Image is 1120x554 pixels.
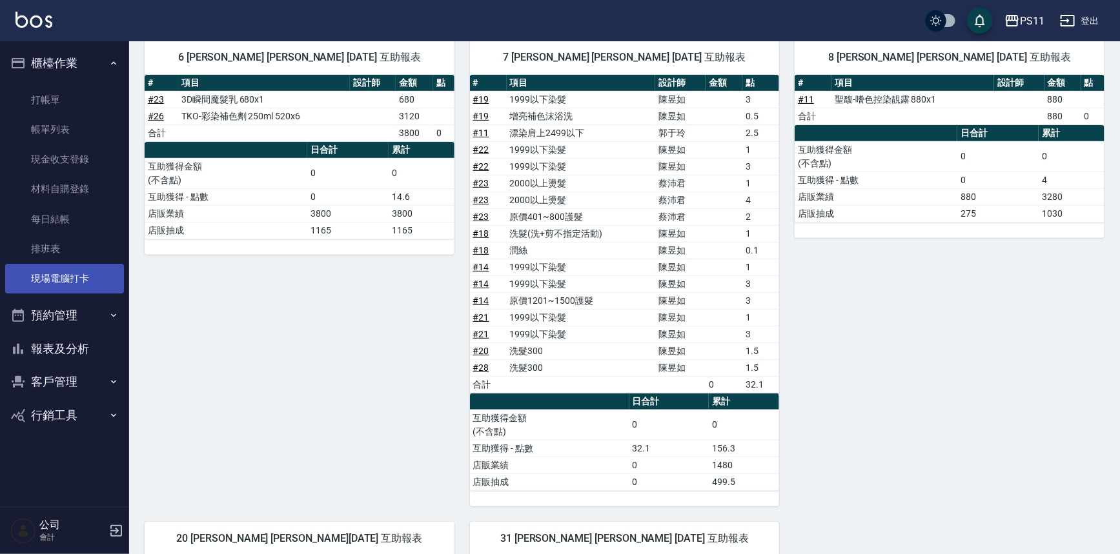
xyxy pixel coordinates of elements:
td: 3 [742,91,779,108]
td: 3 [742,326,779,342]
th: 日合計 [307,142,389,159]
button: PS11 [999,8,1050,34]
table: a dense table [470,393,780,491]
td: 互助獲得金額 (不含點) [145,158,307,188]
button: 登出 [1055,9,1105,33]
a: #22 [473,144,489,155]
td: 增亮補色沫浴洗 [507,108,656,124]
td: 陳昱如 [655,108,706,124]
td: 1 [742,259,779,275]
td: 0 [389,158,454,188]
td: 陳昱如 [655,91,706,108]
td: 聖馥-嗜色控染靚露 880x1 [831,91,994,108]
td: 店販業績 [145,205,307,222]
td: 洗髮300 [507,359,656,376]
button: save [967,8,993,34]
td: 陳昱如 [655,326,706,342]
th: 累計 [709,393,779,410]
td: 合計 [795,108,831,124]
a: #19 [473,94,489,104]
th: 點 [742,75,779,92]
table: a dense table [795,75,1105,125]
td: 2000以上燙髮 [507,192,656,208]
td: 店販抽成 [145,222,307,239]
td: 陳昱如 [655,292,706,309]
button: 行銷工具 [5,399,124,432]
a: #26 [148,111,164,121]
td: 陳昱如 [655,141,706,158]
img: Person [10,518,36,544]
td: 1480 [709,457,779,473]
td: 1999以下染髮 [507,275,656,292]
td: 2 [742,208,779,225]
td: 洗髮(洗+剪不指定活動) [507,225,656,242]
th: 金額 [1044,75,1081,92]
td: 275 [957,205,1039,222]
table: a dense table [470,75,780,393]
td: 0 [1039,141,1105,172]
a: #11 [798,94,814,104]
a: 每日結帳 [5,204,124,234]
td: 3800 [389,205,454,222]
th: 日合計 [629,393,709,410]
td: 店販業績 [795,188,957,205]
th: 設計師 [350,75,396,92]
td: 陳昱如 [655,259,706,275]
td: 1.5 [742,342,779,359]
td: 互助獲得 - 點數 [145,188,307,205]
span: 31 [PERSON_NAME] [PERSON_NAME] [DATE] 互助報表 [485,532,764,545]
p: 會計 [39,531,105,543]
td: 1165 [389,222,454,239]
td: 3 [742,292,779,309]
td: 0.1 [742,242,779,259]
a: #21 [473,312,489,322]
td: TKO-彩染補色劑 250ml 520x6 [178,108,350,124]
span: 6 [PERSON_NAME] [PERSON_NAME] [DATE] 互助報表 [160,51,439,64]
table: a dense table [145,142,454,239]
th: 項目 [178,75,350,92]
td: 1999以下染髮 [507,141,656,158]
th: 點 [433,75,454,92]
th: # [470,75,507,92]
td: 陳昱如 [655,158,706,175]
table: a dense table [145,75,454,142]
td: 2.5 [742,124,779,141]
th: 金額 [396,75,433,92]
td: 3D瞬間魔髮乳 680x1 [178,91,350,108]
th: 累計 [389,142,454,159]
a: #14 [473,295,489,306]
td: 陳昱如 [655,309,706,326]
td: 0 [307,188,389,205]
td: 陳昱如 [655,342,706,359]
td: 14.6 [389,188,454,205]
button: 客戶管理 [5,365,124,399]
th: 日合計 [957,125,1039,142]
td: 3 [742,275,779,292]
td: 洗髮300 [507,342,656,359]
td: 0 [433,124,454,141]
a: 帳單列表 [5,115,124,144]
button: 櫃檯作業 [5,46,124,80]
a: #11 [473,128,489,138]
td: 蔡沛君 [655,192,706,208]
td: 互助獲得金額 (不含點) [795,141,957,172]
td: 880 [1044,91,1081,108]
th: # [145,75,178,92]
td: 0 [629,410,709,440]
th: 項目 [507,75,656,92]
td: 0 [709,410,779,440]
td: 156.3 [709,440,779,457]
a: 材料自購登錄 [5,174,124,204]
td: 4 [1039,172,1105,188]
a: #20 [473,346,489,356]
td: 0 [706,376,742,393]
td: 880 [1044,108,1081,124]
td: 1999以下染髮 [507,326,656,342]
a: 排班表 [5,234,124,264]
td: 4 [742,192,779,208]
td: 1165 [307,222,389,239]
a: 現場電腦打卡 [5,264,124,293]
img: Logo [15,12,52,28]
td: 郭于玲 [655,124,706,141]
th: 項目 [831,75,994,92]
